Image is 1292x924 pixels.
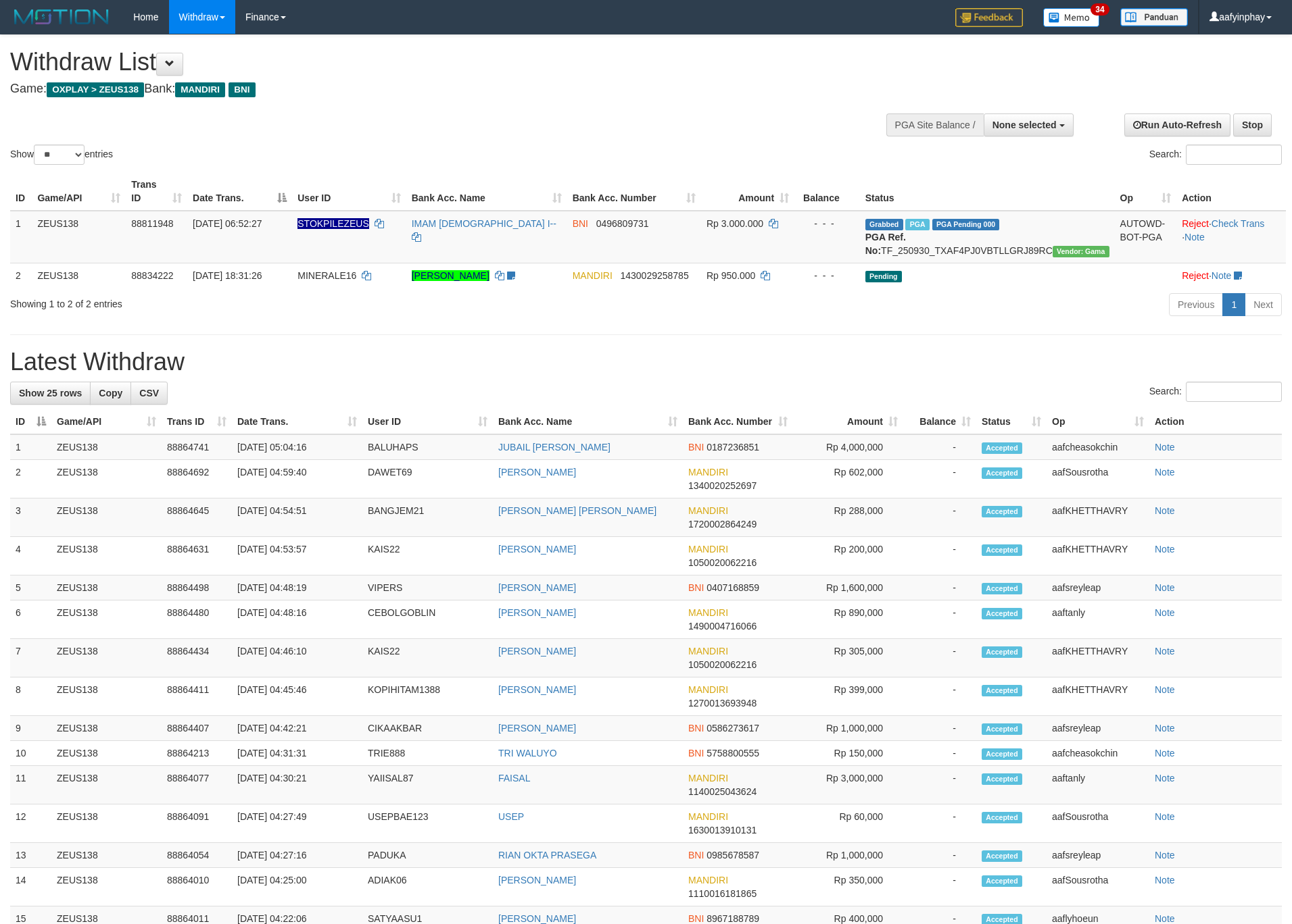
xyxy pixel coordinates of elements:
th: Trans ID: activate to sort column ascending [162,409,232,434]
h1: Latest Withdraw [10,349,1282,376]
td: Rp 3,000,000 [793,766,903,804]
td: 88864631 [162,537,232,575]
span: Pending [865,271,902,282]
td: 5 [10,575,51,600]
td: KAIS22 [362,537,493,575]
input: Search: [1186,382,1282,402]
a: Note [1155,505,1175,516]
td: 1 [10,211,32,263]
a: Note [1155,442,1175,453]
a: Note [1155,773,1175,784]
td: 13 [10,843,51,868]
td: ZEUS138 [51,434,162,460]
td: 88864498 [162,575,232,600]
td: aafKHETTHAVRY [1047,498,1149,537]
span: Vendor URL: https://trx31.1velocity.biz [1053,246,1109,257]
td: ZEUS138 [51,498,162,537]
td: 88864213 [162,741,232,766]
a: Note [1155,723,1175,734]
td: 88864645 [162,498,232,537]
td: ZEUS138 [51,741,162,766]
th: Status: activate to sort column ascending [976,409,1047,434]
span: Show 25 rows [19,388,82,399]
span: MANDIRI [688,875,728,885]
td: Rp 305,000 [793,639,903,677]
td: - [903,537,976,575]
td: Rp 1,000,000 [793,843,903,868]
td: Rp 4,000,000 [793,434,903,460]
a: Next [1245,293,1282,316]
td: · · [1176,211,1286,263]
td: ZEUS138 [32,211,126,263]
td: ZEUS138 [51,677,162,716]
td: 10 [10,741,51,766]
span: Copy 0187236851 to clipboard [707,442,759,453]
th: ID: activate to sort column descending [10,409,51,434]
div: - - - [800,217,855,230]
td: aafcheasokchin [1047,434,1149,460]
a: Note [1155,544,1175,555]
span: MANDIRI [688,646,728,657]
td: aafsreyleap [1047,575,1149,600]
a: Note [1155,748,1175,759]
td: ZEUS138 [51,460,162,498]
td: Rp 200,000 [793,537,903,575]
label: Show entries [10,145,113,165]
td: Rp 150,000 [793,741,903,766]
th: Date Trans.: activate to sort column descending [187,172,292,211]
a: [PERSON_NAME] [412,270,489,281]
span: MANDIRI [573,270,613,281]
span: Nama rekening ada tanda titik/strip, harap diedit [297,218,369,229]
a: Note [1155,582,1175,593]
span: Copy 8967188789 to clipboard [707,913,759,924]
span: BNI [573,218,588,229]
a: [PERSON_NAME] [498,607,576,618]
a: [PERSON_NAME] [PERSON_NAME] [498,505,656,516]
span: Accepted [982,467,1022,479]
a: Note [1185,232,1205,242]
select: Showentries [34,145,85,165]
td: [DATE] 04:25:00 [232,868,362,906]
span: BNI [688,723,704,734]
td: CEBOLGOBLIN [362,600,493,639]
span: Copy 5758800555 to clipboard [707,748,759,759]
td: 88864054 [162,843,232,868]
td: Rp 890,000 [793,600,903,639]
span: Copy 1050020062216 to clipboard [688,659,757,670]
span: MANDIRI [688,505,728,516]
th: ID [10,172,32,211]
span: Copy 1630013910131 to clipboard [688,825,757,836]
th: Date Trans.: activate to sort column ascending [232,409,362,434]
span: BNI [688,850,704,861]
td: TRIE888 [362,741,493,766]
td: ZEUS138 [32,263,126,288]
td: aafsreyleap [1047,716,1149,741]
span: Copy 1720002864249 to clipboard [688,519,757,530]
span: Copy 1110016181865 to clipboard [688,888,757,899]
span: 88834222 [131,270,173,281]
th: User ID: activate to sort column ascending [292,172,406,211]
td: 1 [10,434,51,460]
span: Copy 1490004716066 to clipboard [688,621,757,632]
td: aafKHETTHAVRY [1047,677,1149,716]
td: 2 [10,460,51,498]
td: [DATE] 04:46:10 [232,639,362,677]
td: [DATE] 04:48:16 [232,600,362,639]
td: - [903,639,976,677]
th: Amount: activate to sort column ascending [793,409,903,434]
td: [DATE] 04:30:21 [232,766,362,804]
td: ZEUS138 [51,843,162,868]
input: Search: [1186,145,1282,165]
th: Bank Acc. Number: activate to sort column ascending [567,172,701,211]
span: Accepted [982,506,1022,517]
span: Copy 1340020252697 to clipboard [688,480,757,491]
a: Check Trans [1212,218,1265,229]
label: Search: [1149,382,1282,402]
td: 8 [10,677,51,716]
span: Marked by aafsreyleap [905,219,929,230]
td: 9 [10,716,51,741]
span: [DATE] 18:31:26 [193,270,262,281]
span: 88811948 [131,218,173,229]
span: Copy 1270013693948 to clipboard [688,698,757,709]
td: - [903,677,976,716]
